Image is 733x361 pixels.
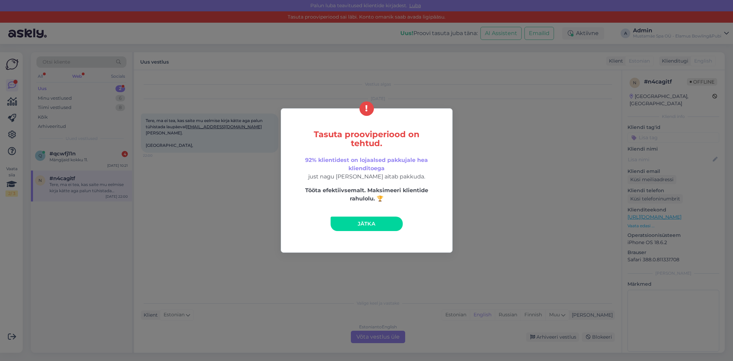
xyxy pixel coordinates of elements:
[331,217,403,231] a: Jätka
[296,156,438,181] p: just nagu [PERSON_NAME] aitab pakkuda.
[305,157,428,172] span: 92% klientidest on lojaalsed pakkujale hea klienditoega
[296,130,438,148] h5: Tasuta prooviperiood on tehtud.
[296,186,438,203] p: Tööta efektiivsemalt. Maksimeeri klientide rahulolu. 🏆
[358,220,375,227] span: Jätka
